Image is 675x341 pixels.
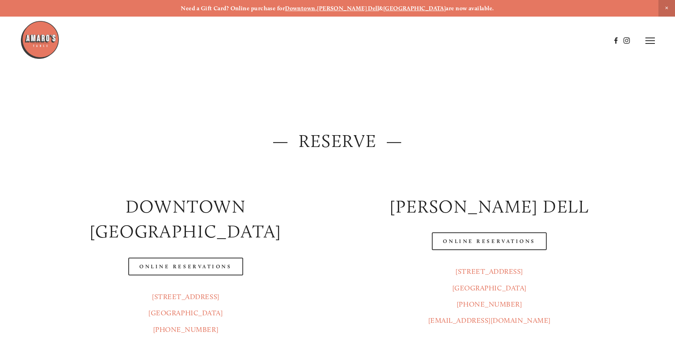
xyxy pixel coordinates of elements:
[20,20,60,60] img: Amaro's Table
[456,267,523,276] a: [STREET_ADDRESS]
[428,316,551,325] a: [EMAIL_ADDRESS][DOMAIN_NAME]
[153,325,219,334] a: [PHONE_NUMBER]
[452,284,527,292] a: [GEOGRAPHIC_DATA]
[457,300,522,309] a: [PHONE_NUMBER]
[285,5,315,12] a: Downtown
[41,128,635,154] h2: — Reserve —
[41,194,331,244] h2: Downtown [GEOGRAPHIC_DATA]
[432,232,546,250] a: Online Reservations
[446,5,494,12] strong: are now available.
[152,292,219,301] a: [STREET_ADDRESS]
[128,258,243,275] a: Online Reservations
[344,194,634,219] h2: [PERSON_NAME] DELL
[383,5,446,12] a: [GEOGRAPHIC_DATA]
[148,309,223,317] a: [GEOGRAPHIC_DATA]
[315,5,317,12] strong: ,
[181,5,285,12] strong: Need a Gift Card? Online purchase for
[379,5,383,12] strong: &
[317,5,379,12] a: [PERSON_NAME] Dell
